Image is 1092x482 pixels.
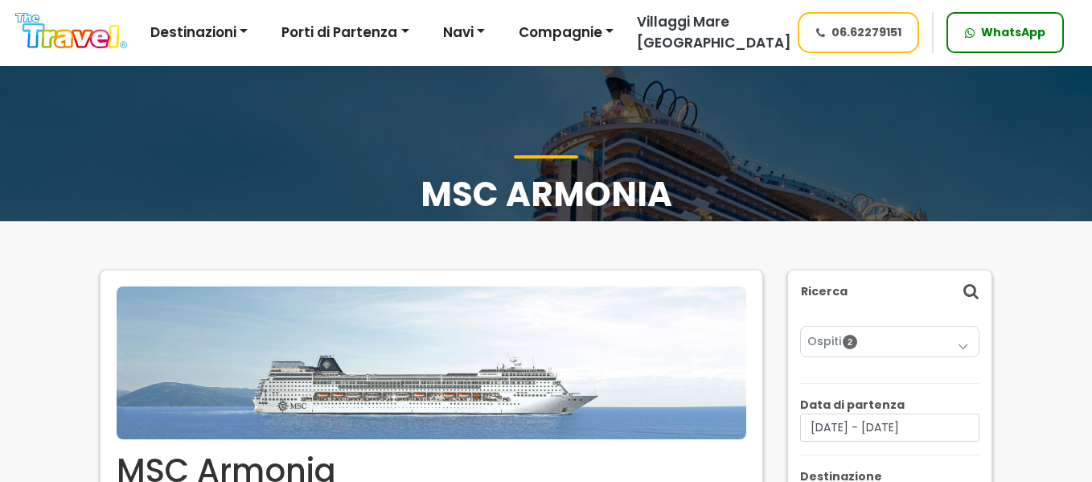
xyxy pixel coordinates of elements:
a: Ospiti2 [807,333,972,350]
a: WhatsApp [946,12,1064,53]
span: 06.62279151 [831,24,901,41]
button: Compagnie [508,17,624,49]
button: Navi [433,17,495,49]
span: Villaggi Mare [GEOGRAPHIC_DATA] [637,12,791,52]
a: 06.62279151 [798,12,920,53]
button: Porti di Partenza [271,17,419,49]
img: Logo The Travel [15,13,127,49]
div: Ricerca [788,270,991,313]
a: Villaggi Mare [GEOGRAPHIC_DATA] [624,12,798,53]
span: WhatsApp [981,24,1045,41]
span: 2 [843,335,857,349]
p: Ricerca [801,283,848,300]
button: Destinazioni [140,17,258,49]
h1: MSC Armonia [100,155,992,215]
p: Data di partenza [800,397,979,414]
